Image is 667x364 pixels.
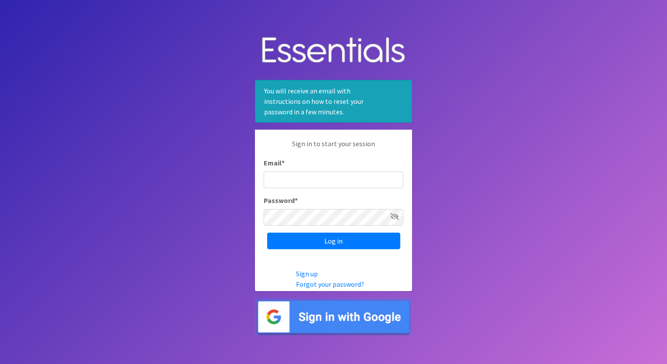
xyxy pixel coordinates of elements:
a: Forgot your password? [296,280,364,288]
label: Password [264,195,298,206]
label: Email [264,158,285,168]
img: Human Essentials [255,28,412,73]
abbr: required [282,158,285,167]
div: You will receive an email with instructions on how to reset your password in a few minutes. [255,80,412,123]
abbr: required [295,196,298,205]
a: Sign up [296,269,318,278]
img: Sign in with Google [255,298,412,336]
input: Log in [267,233,400,249]
p: Sign in to start your session [264,138,403,158]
